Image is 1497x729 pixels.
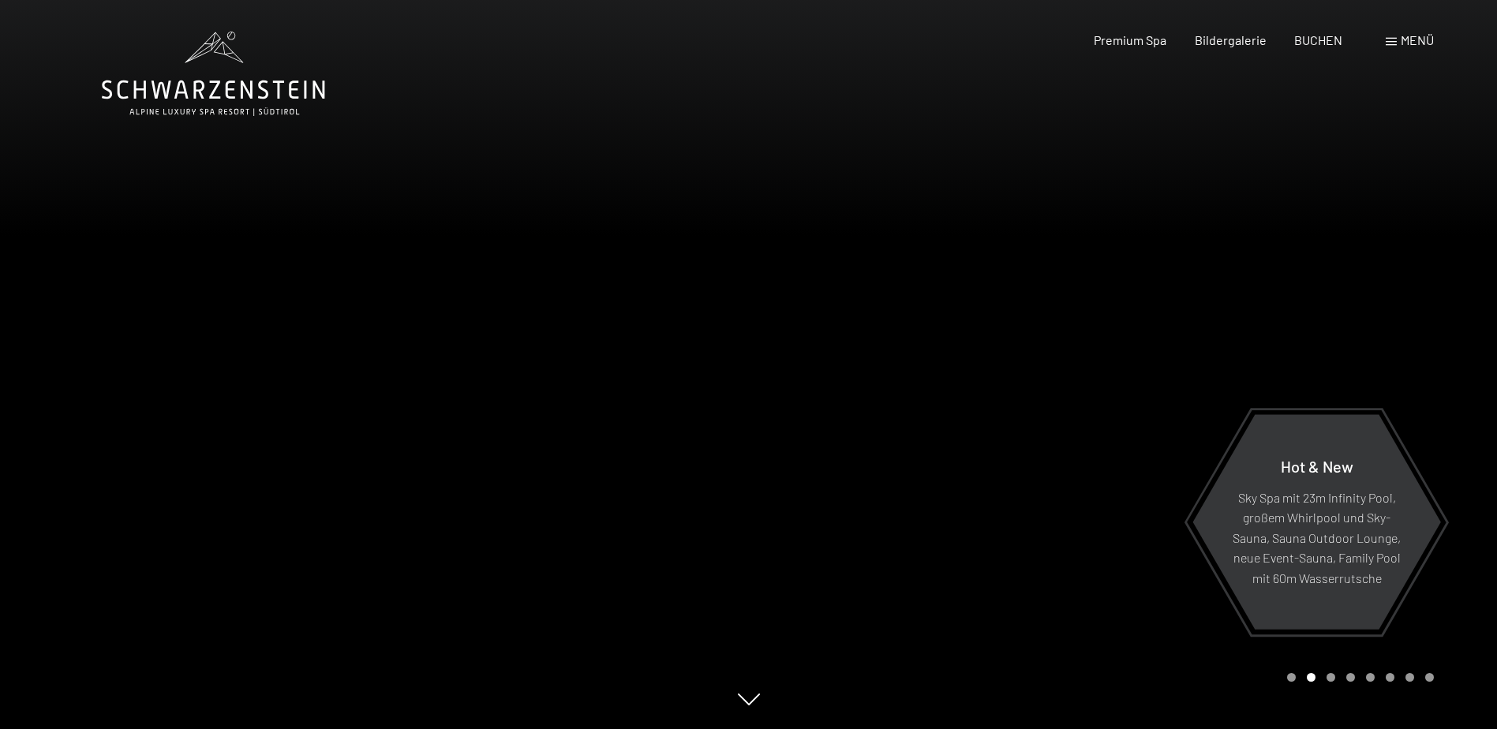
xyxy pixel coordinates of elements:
div: Carousel Page 6 [1386,673,1394,682]
div: Carousel Page 8 [1425,673,1434,682]
a: Premium Spa [1094,32,1166,47]
a: BUCHEN [1294,32,1342,47]
div: Carousel Page 5 [1366,673,1375,682]
div: Carousel Page 2 (Current Slide) [1307,673,1315,682]
div: Carousel Pagination [1282,673,1434,682]
a: Bildergalerie [1195,32,1267,47]
div: Carousel Page 4 [1346,673,1355,682]
div: Carousel Page 1 [1287,673,1296,682]
span: Hot & New [1281,456,1353,475]
div: Carousel Page 3 [1327,673,1335,682]
p: Sky Spa mit 23m Infinity Pool, großem Whirlpool und Sky-Sauna, Sauna Outdoor Lounge, neue Event-S... [1231,487,1402,588]
span: Menü [1401,32,1434,47]
div: Carousel Page 7 [1405,673,1414,682]
a: Hot & New Sky Spa mit 23m Infinity Pool, großem Whirlpool und Sky-Sauna, Sauna Outdoor Lounge, ne... [1192,413,1442,630]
